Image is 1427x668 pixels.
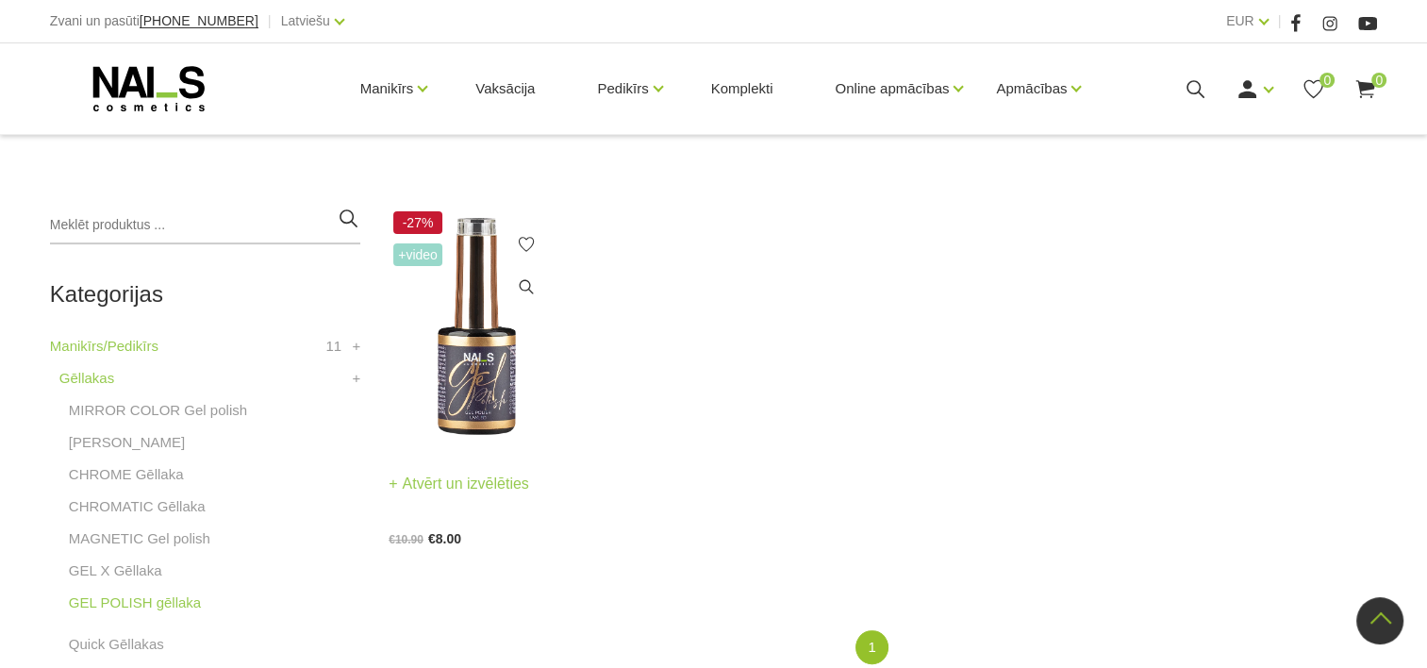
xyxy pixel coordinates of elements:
a: [PERSON_NAME] [69,431,185,454]
a: MIRROR COLOR Gel polish [69,399,247,422]
a: CHROMATIC Gēllaka [69,495,206,518]
span: 0 [1319,73,1335,88]
span: -27% [393,211,442,234]
span: 0 [1371,73,1386,88]
a: Manikīrs/Pedikīrs [50,335,158,358]
a: + [352,367,360,390]
span: | [268,9,272,33]
a: GEL X Gēllaka [69,559,162,582]
a: 0 [1353,77,1377,101]
a: CHROME Gēllaka [69,463,184,486]
a: 1 [855,630,888,665]
span: €8.00 [428,531,461,546]
a: 0 [1302,77,1325,101]
span: +Video [393,243,442,266]
img: Ilgnoturīga, intensīvi pigmentēta gellaka. Viegli klājas, lieliski žūst, nesaraujas, neatkāpjas n... [389,207,564,447]
a: Pedikīrs [597,51,648,126]
span: €10.90 [389,533,423,546]
a: Vaksācija [460,43,550,134]
a: + [352,335,360,358]
a: Apmācības [996,51,1067,126]
a: GEL POLISH gēllaka [69,592,201,614]
a: Gēllakas [59,367,114,390]
h2: Kategorijas [50,282,360,307]
a: Komplekti [696,43,788,134]
a: Atvērt un izvēlēties [389,471,529,497]
span: | [1278,9,1282,33]
div: Zvani un pasūti [50,9,258,33]
nav: catalog-product-list [389,630,1377,665]
a: Online apmācības [835,51,949,126]
span: [PHONE_NUMBER] [140,13,258,28]
span: 11 [325,335,341,358]
a: MAGNETIC Gel polish [69,527,210,550]
a: EUR [1226,9,1254,32]
a: [PHONE_NUMBER] [140,14,258,28]
a: Quick Gēllakas [69,633,164,656]
a: Latviešu [281,9,330,32]
a: Manikīrs [360,51,414,126]
input: Meklēt produktus ... [50,207,360,244]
